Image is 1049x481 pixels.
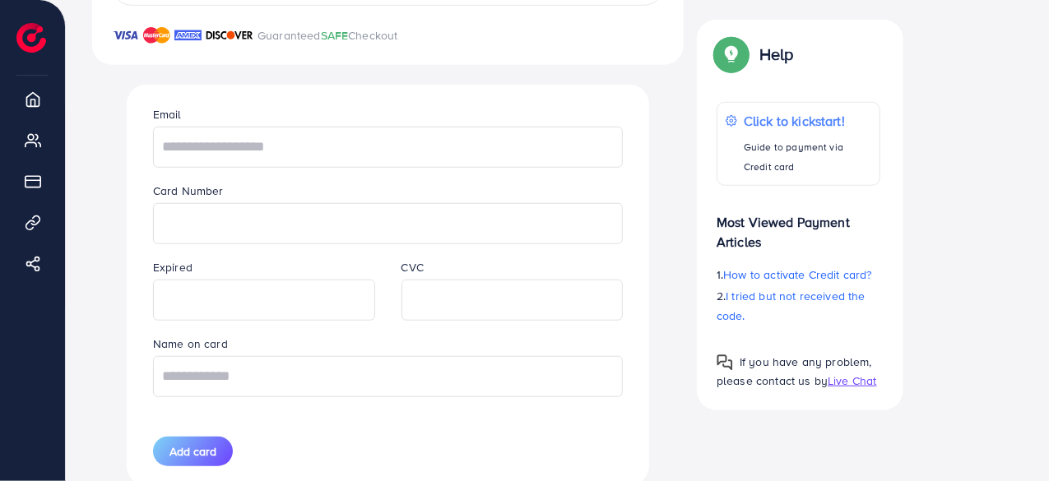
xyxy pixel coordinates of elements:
img: brand [206,25,253,45]
p: Guide to payment via Credit card [744,137,871,177]
img: Popup guide [717,39,746,69]
iframe: Secure expiration date input frame [162,282,366,318]
iframe: Secure CVC input frame [411,282,615,318]
p: Click to kickstart! [744,111,871,131]
label: Card Number [153,183,224,199]
button: Add card [153,437,233,466]
iframe: Chat [979,407,1037,469]
span: I tried but not received the code. [717,288,866,324]
img: brand [174,25,202,45]
span: Add card [169,443,216,460]
img: Popup guide [717,354,733,371]
p: Most Viewed Payment Articles [717,199,880,252]
span: Live Chat [828,372,876,389]
span: How to activate Credit card? [723,266,871,283]
p: Guaranteed Checkout [258,25,398,45]
label: Name on card [153,335,228,352]
span: If you have any problem, please contact us by [717,354,872,389]
img: brand [112,25,139,45]
label: Expired [153,259,193,275]
img: logo [16,23,46,53]
iframe: Secure card number input frame [162,206,614,242]
p: 1. [717,265,880,284]
span: SAFE [321,27,349,44]
label: CVC [401,259,424,275]
label: Email [153,106,182,123]
p: Help [759,44,794,64]
img: brand [143,25,170,45]
p: 2. [717,286,880,326]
